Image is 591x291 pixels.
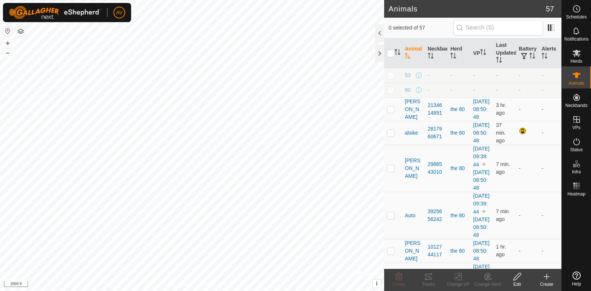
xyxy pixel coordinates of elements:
span: [PERSON_NAME] [405,157,422,180]
app-display-virtual-paddock-transition: - [473,87,475,93]
td: - [516,68,539,83]
button: + [3,39,12,48]
span: Herds [570,59,582,63]
td: - [516,239,539,263]
button: Map Layers [16,27,25,36]
span: i [376,280,378,287]
div: Tracks [414,281,443,288]
p-sorticon: Activate to sort [450,54,456,60]
span: Infra [572,170,581,174]
span: Sep 26, 2025, 10:08 AM [496,102,506,116]
span: Sep 26, 2025, 1:38 PM [496,208,510,222]
button: Reset Map [3,27,12,35]
td: - [539,68,561,83]
div: 1012744117 [428,243,445,259]
td: - [539,83,561,97]
a: [DATE] 09:39:44 [473,193,489,215]
th: Herd [447,38,470,68]
img: to [481,208,486,214]
div: Change Herd [473,281,502,288]
span: Animals [568,81,584,86]
span: alsike [405,129,418,137]
span: Delete [393,282,406,287]
img: Gallagher Logo [9,6,101,19]
p-sorticon: Activate to sort [405,54,411,60]
span: [PERSON_NAME] [405,239,422,263]
div: the 80 [450,129,467,137]
div: 3925656242 [428,208,445,223]
th: Last Updated [493,38,516,68]
th: Neckband [425,38,448,68]
td: - [516,83,539,97]
a: [DATE] 08:50:48 [473,216,489,238]
p-sorticon: Activate to sort [542,54,547,60]
button: – [3,48,12,57]
div: - [428,86,445,94]
span: 0 selected of 57 [389,24,454,32]
span: Sep 26, 2025, 12:07 PM [496,244,506,257]
span: Sep 26, 2025, 1:08 PM [496,122,506,143]
div: Change VP [443,281,473,288]
div: - [450,72,467,79]
td: - [539,192,561,239]
span: Auto [405,212,416,219]
a: [DATE] 08:50:48 [473,240,489,261]
span: - [496,72,498,78]
div: the 80 [450,164,467,172]
div: 2134614891 [428,101,445,117]
span: Help [572,282,581,286]
th: Animal [402,38,425,68]
th: VP [470,38,493,68]
span: VPs [572,125,580,130]
p-sorticon: Activate to sort [496,58,502,64]
a: Contact Us [199,281,221,288]
div: Edit [502,281,532,288]
span: Status [570,148,583,152]
div: the 80 [450,105,467,113]
a: [DATE] 09:39:44 [473,264,489,285]
span: Heatmap [567,192,585,196]
span: - [496,87,498,93]
td: - [516,192,539,239]
input: Search (S) [454,20,543,35]
img: to [481,161,486,167]
a: [DATE] 08:50:48 [473,122,489,143]
span: 80 [405,86,411,94]
div: the 80 [450,247,467,255]
p-sorticon: Activate to sort [394,50,400,56]
span: Sep 26, 2025, 1:38 PM [496,161,510,175]
div: - [428,72,445,79]
span: AV [116,9,123,17]
div: Create [532,281,561,288]
button: i [373,280,381,288]
th: Alerts [539,38,561,68]
p-sorticon: Activate to sort [480,50,486,56]
p-sorticon: Activate to sort [428,54,434,60]
td: - [539,145,561,192]
span: 57 [546,3,554,14]
span: [PERSON_NAME] [405,98,422,121]
a: [DATE] 08:50:48 [473,169,489,191]
td: - [539,121,561,145]
td: - [516,145,539,192]
td: - [539,97,561,121]
div: the 80 [450,212,467,219]
a: Help [562,269,591,289]
span: Notifications [564,37,588,41]
th: Battery [516,38,539,68]
td: - [516,97,539,121]
p-sorticon: Activate to sort [529,54,535,60]
a: [DATE] 09:39:44 [473,146,489,167]
a: [DATE] 08:50:48 [473,98,489,120]
div: 2986543010 [428,160,445,176]
div: - [450,86,467,94]
h2: Animals [389,4,546,13]
div: 2817960671 [428,125,445,141]
span: 53 [405,72,411,79]
a: Privacy Policy [163,281,191,288]
td: - [539,239,561,263]
app-display-virtual-paddock-transition: - [473,72,475,78]
span: Schedules [566,15,587,19]
span: Neckbands [565,103,587,108]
